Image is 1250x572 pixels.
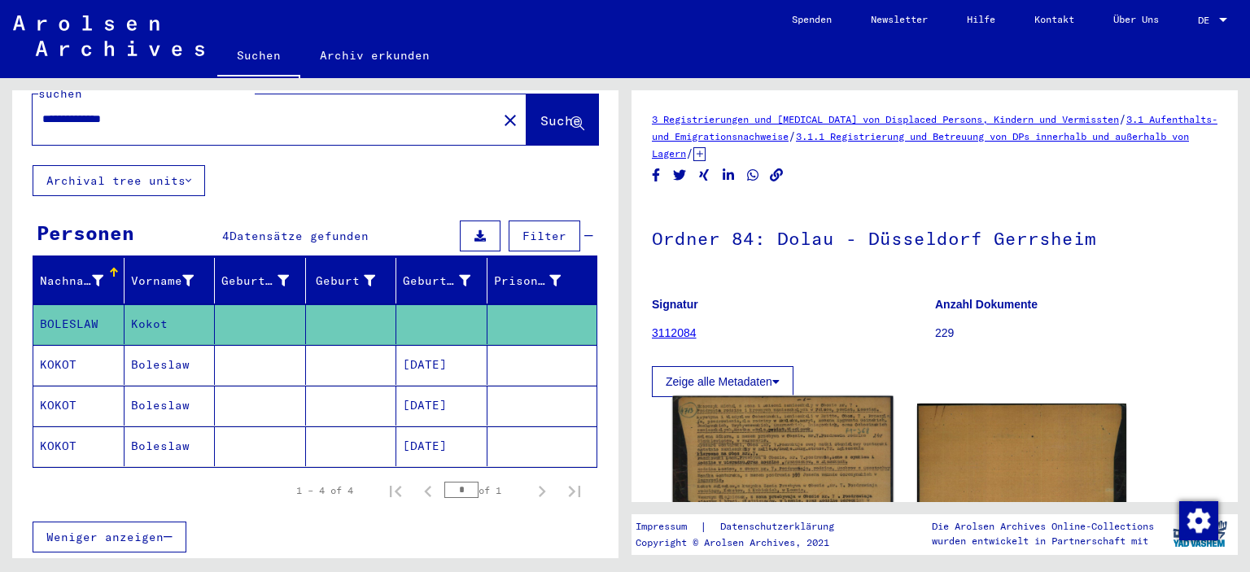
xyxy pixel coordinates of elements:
[745,165,762,186] button: Share on WhatsApp
[46,530,164,544] span: Weniger anzeigen
[312,273,376,290] div: Geburt‏
[935,325,1217,342] p: 229
[40,268,124,294] div: Nachname
[652,298,698,311] b: Signatur
[217,36,300,78] a: Suchen
[33,345,125,385] mat-cell: KOKOT
[720,165,737,186] button: Share on LinkedIn
[652,201,1217,273] h1: Ordner 84: Dolau - Düsseldorf Gerrsheim
[396,258,487,303] mat-header-cell: Geburtsdatum
[33,522,186,552] button: Weniger anzeigen
[494,268,582,294] div: Prisoner #
[686,146,693,160] span: /
[932,534,1154,548] p: wurden entwickelt in Partnerschaft mit
[522,229,566,243] span: Filter
[1179,501,1218,540] img: Zustimmung ändern
[527,94,598,145] button: Suche
[125,426,216,466] mat-cell: Boleslaw
[935,298,1038,311] b: Anzahl Dokumente
[636,518,854,535] div: |
[487,258,597,303] mat-header-cell: Prisoner #
[222,229,229,243] span: 4
[636,535,854,550] p: Copyright © Arolsen Archives, 2021
[652,113,1119,125] a: 3 Registrierungen und [MEDICAL_DATA] von Displaced Persons, Kindern und Vermissten
[33,304,125,344] mat-cell: BOLESLAW
[636,518,700,535] a: Impressum
[221,273,289,290] div: Geburtsname
[652,326,697,339] a: 3112084
[125,258,216,303] mat-header-cell: Vorname
[558,474,591,507] button: Last page
[1169,513,1230,554] img: yv_logo.png
[403,268,491,294] div: Geburtsdatum
[131,273,194,290] div: Vorname
[652,130,1189,159] a: 3.1.1 Registrierung und Betreuung von DPs innerhalb und außerhalb von Lagern
[403,273,470,290] div: Geburtsdatum
[221,268,309,294] div: Geburtsname
[33,165,205,196] button: Archival tree units
[707,518,854,535] a: Datenschutzerklärung
[296,483,353,498] div: 1 – 4 of 4
[125,386,216,426] mat-cell: Boleslaw
[306,258,397,303] mat-header-cell: Geburt‏
[696,165,713,186] button: Share on Xing
[229,229,369,243] span: Datensätze gefunden
[125,345,216,385] mat-cell: Boleslaw
[396,345,487,385] mat-cell: [DATE]
[396,386,487,426] mat-cell: [DATE]
[300,36,449,75] a: Archiv erkunden
[1119,111,1126,126] span: /
[412,474,444,507] button: Previous page
[494,273,562,290] div: Prisoner #
[312,268,396,294] div: Geburt‏
[768,165,785,186] button: Copy link
[540,112,581,129] span: Suche
[444,482,526,498] div: of 1
[509,221,580,251] button: Filter
[932,519,1154,534] p: Die Arolsen Archives Online-Collections
[37,218,134,247] div: Personen
[671,165,688,186] button: Share on Twitter
[1198,15,1216,26] span: DE
[125,304,216,344] mat-cell: Kokot
[500,111,520,130] mat-icon: close
[396,426,487,466] mat-cell: [DATE]
[40,273,103,290] div: Nachname
[215,258,306,303] mat-header-cell: Geburtsname
[648,165,665,186] button: Share on Facebook
[494,103,527,136] button: Clear
[1178,500,1217,539] div: Zustimmung ändern
[13,15,204,56] img: Arolsen_neg.svg
[379,474,412,507] button: First page
[33,426,125,466] mat-cell: KOKOT
[131,268,215,294] div: Vorname
[33,386,125,426] mat-cell: KOKOT
[33,258,125,303] mat-header-cell: Nachname
[526,474,558,507] button: Next page
[789,129,796,143] span: /
[652,366,793,397] button: Zeige alle Metadaten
